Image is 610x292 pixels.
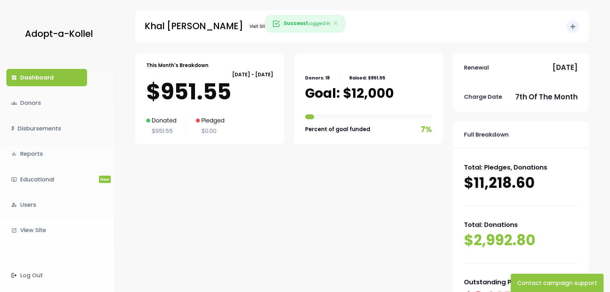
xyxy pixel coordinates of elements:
p: Charge Date [464,92,502,102]
p: Renewal [464,63,489,73]
p: 7% [421,122,432,136]
div: Logged in [265,15,345,33]
p: Pledged [196,115,224,126]
a: $Disbursements [6,120,87,137]
p: $951.55 [146,126,176,136]
p: Khal [PERSON_NAME] [145,18,243,34]
i: dashboard [11,75,17,80]
a: Adopt-a-Kollel [22,19,93,50]
i: ondemand_video [11,177,17,182]
i: add [569,23,577,30]
p: $951.55 [146,79,273,104]
span: groups [11,100,17,106]
a: Visit Site [246,20,271,33]
a: bar_chartReports [6,145,87,163]
p: Total: Donations [464,219,578,230]
p: $11,218.60 [464,173,578,193]
p: Donors: 18 [305,74,330,82]
a: Log Out [6,267,87,284]
p: Donated [146,115,176,126]
i: manage_accounts [11,202,17,208]
p: [DATE] - [DATE] [146,70,273,79]
p: $2,992.80 [464,230,578,250]
p: Adopt-a-Kollel [25,26,93,42]
p: Total: Pledges, Donations [464,162,578,173]
a: dashboardDashboard [6,69,87,86]
span: New [99,176,111,183]
a: launchView Site [6,221,87,239]
p: [DATE] [552,61,578,74]
p: Percent of goal funded [305,124,370,134]
button: Contact campaign support [511,274,604,292]
p: Outstanding Pledges [464,276,578,288]
a: groupsDonors [6,94,87,112]
a: ondemand_videoEducationalNew [6,171,87,188]
i: $ [11,124,14,133]
p: $0.00 [196,126,224,136]
p: Full Breakdown [464,129,509,140]
i: launch [11,228,17,233]
a: manage_accountsUsers [6,196,87,213]
strong: Success! [284,20,307,27]
p: Raised: $951.55 [349,74,385,82]
p: This Month's Breakdown [146,61,208,70]
p: 7th of the month [515,91,578,104]
button: Close [327,15,345,32]
p: Goal: $12,000 [305,85,394,101]
button: add [566,20,579,33]
i: bar_chart [11,151,17,157]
